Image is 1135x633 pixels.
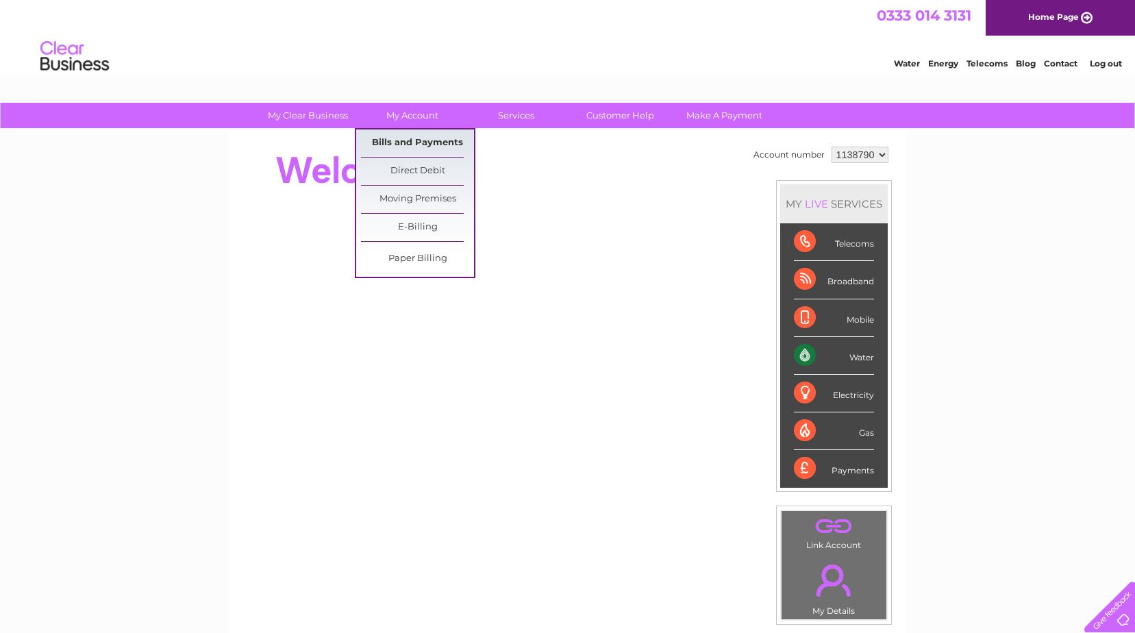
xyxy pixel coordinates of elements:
[251,103,364,128] a: My Clear Business
[356,103,469,128] a: My Account
[794,375,874,412] div: Electricity
[802,197,831,210] div: LIVE
[1016,58,1036,69] a: Blog
[564,103,677,128] a: Customer Help
[780,184,888,223] div: MY SERVICES
[794,223,874,261] div: Telecoms
[361,129,474,157] a: Bills and Payments
[781,553,887,620] td: My Details
[40,36,110,77] img: logo.png
[668,103,781,128] a: Make A Payment
[361,245,474,273] a: Paper Billing
[794,450,874,487] div: Payments
[750,143,828,166] td: Account number
[785,514,883,538] a: .
[794,299,874,337] div: Mobile
[928,58,958,69] a: Energy
[361,158,474,185] a: Direct Debit
[1090,58,1122,69] a: Log out
[781,510,887,554] td: Link Account
[361,186,474,213] a: Moving Premises
[460,103,573,128] a: Services
[966,58,1008,69] a: Telecoms
[794,261,874,299] div: Broadband
[785,556,883,604] a: .
[794,337,874,375] div: Water
[894,58,920,69] a: Water
[1044,58,1077,69] a: Contact
[361,214,474,241] a: E-Billing
[877,7,971,24] a: 0333 014 3131
[794,412,874,450] div: Gas
[245,8,892,66] div: Clear Business is a trading name of Verastar Limited (registered in [GEOGRAPHIC_DATA] No. 3667643...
